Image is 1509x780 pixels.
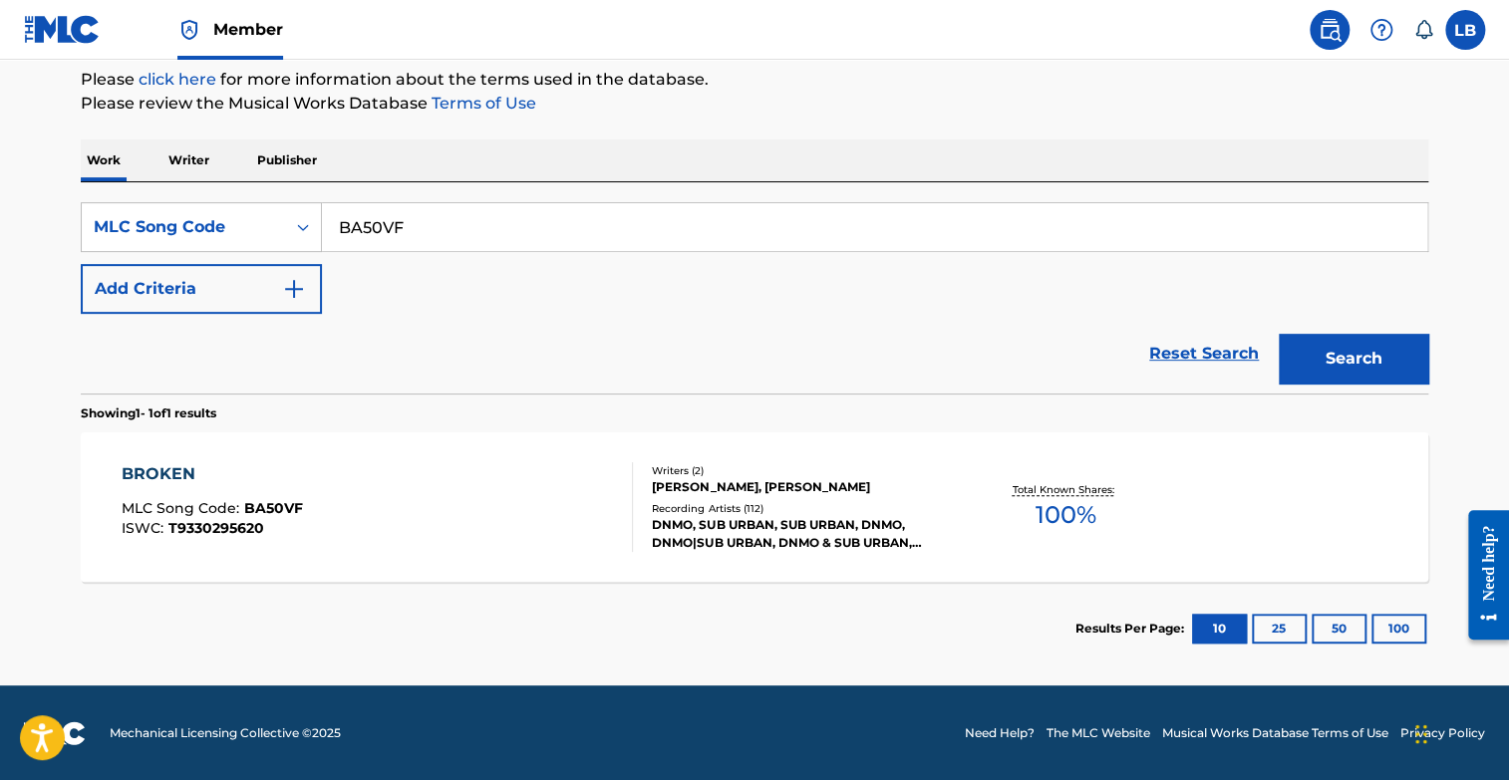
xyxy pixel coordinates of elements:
button: 50 [1312,614,1366,644]
a: BROKENMLC Song Code:BA50VFISWC:T9330295620Writers (2)[PERSON_NAME], [PERSON_NAME]Recording Artist... [81,432,1428,582]
a: The MLC Website [1047,724,1150,742]
iframe: Resource Center [1453,495,1509,655]
p: Writer [162,139,215,181]
a: Privacy Policy [1400,724,1485,742]
img: Top Rightsholder [177,18,201,42]
a: Reset Search [1139,332,1269,376]
span: Mechanical Licensing Collective © 2025 [110,724,341,742]
p: Total Known Shares: [1012,482,1118,497]
a: click here [139,70,216,89]
span: 100 % [1035,497,1095,533]
p: Results Per Page: [1075,620,1189,638]
p: Please for more information about the terms used in the database. [81,68,1428,92]
img: help [1369,18,1393,42]
a: Public Search [1310,10,1350,50]
img: search [1318,18,1342,42]
button: Add Criteria [81,264,322,314]
span: ISWC : [122,519,168,537]
div: DNMO, SUB URBAN, SUB URBAN, DNMO, DNMO|SUB URBAN, DNMO & SUB URBAN, DNMO & SUB URBAN [652,516,953,552]
a: Musical Works Database Terms of Use [1162,724,1388,742]
img: logo [24,721,86,745]
button: 100 [1371,614,1426,644]
span: BA50VF [244,499,303,517]
div: User Menu [1445,10,1485,50]
form: Search Form [81,202,1428,393]
img: 9d2ae6d4665cec9f34b9.svg [282,277,306,301]
button: 10 [1192,614,1247,644]
p: Showing 1 - 1 of 1 results [81,404,216,422]
span: Member [213,18,283,41]
div: Writers ( 2 ) [652,463,953,478]
div: MLC Song Code [94,215,273,239]
img: MLC Logo [24,15,101,44]
div: [PERSON_NAME], [PERSON_NAME] [652,478,953,496]
a: Need Help? [965,724,1035,742]
p: Please review the Musical Works Database [81,92,1428,116]
button: Search [1279,334,1428,384]
div: Notifications [1413,20,1433,40]
div: Help [1361,10,1401,50]
span: MLC Song Code : [122,499,244,517]
button: 25 [1252,614,1307,644]
p: Publisher [251,139,323,181]
iframe: Chat Widget [1409,684,1509,780]
div: Drag [1415,704,1427,764]
div: Recording Artists ( 112 ) [652,501,953,516]
a: Terms of Use [428,94,536,113]
p: Work [81,139,127,181]
span: T9330295620 [168,519,264,537]
div: BROKEN [122,462,303,486]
